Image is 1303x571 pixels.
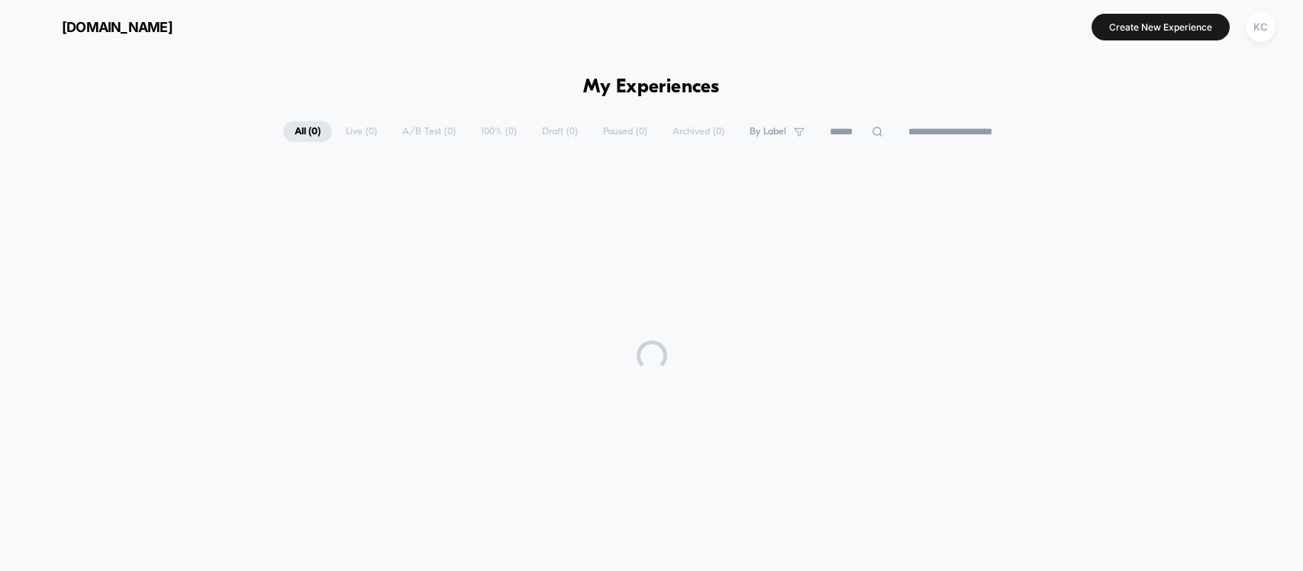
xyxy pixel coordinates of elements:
[1241,11,1280,43] button: KC
[1246,12,1276,42] div: KC
[283,121,332,142] span: All ( 0 )
[750,126,786,137] span: By Label
[1092,14,1230,40] button: Create New Experience
[23,15,177,39] button: [DOMAIN_NAME]
[62,19,173,35] span: [DOMAIN_NAME]
[583,76,720,98] h1: My Experiences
